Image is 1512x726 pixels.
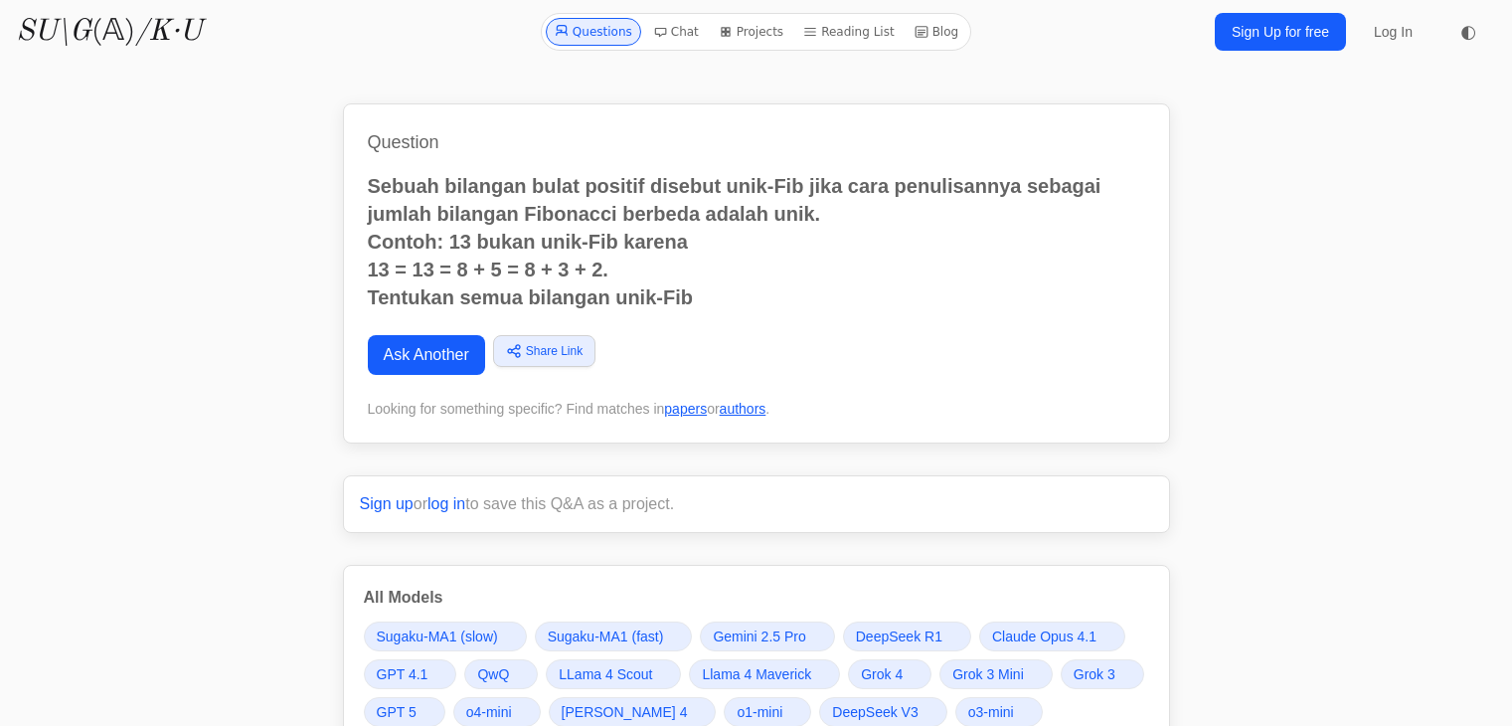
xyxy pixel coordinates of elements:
button: ◐ [1448,12,1488,52]
a: Claude Opus 4.1 [979,622,1125,651]
a: Projects [711,18,791,46]
a: Reading List [795,18,903,46]
a: GPT 4.1 [364,659,457,689]
a: Log In [1362,14,1425,50]
a: Sign up [360,495,414,512]
a: Gemini 2.5 Pro [700,622,834,651]
span: Sugaku-MA1 (fast) [548,627,664,646]
a: Grok 3 [1061,659,1144,689]
a: Blog [907,18,967,46]
span: Grok 3 Mini [952,664,1024,684]
a: Sign Up for free [1215,13,1346,51]
div: Looking for something specific? Find matches in or . [368,399,1145,419]
i: /K·U [135,17,202,47]
a: Llama 4 Maverick [689,659,840,689]
a: QwQ [464,659,538,689]
a: Chat [645,18,707,46]
a: Grok 3 Mini [939,659,1053,689]
span: DeepSeek V3 [832,702,918,722]
a: Sugaku-MA1 (slow) [364,622,527,651]
a: Questions [546,18,641,46]
span: Llama 4 Maverick [702,664,811,684]
span: o3-mini [968,702,1014,722]
span: DeepSeek R1 [856,627,942,646]
a: DeepSeek R1 [843,622,971,651]
a: log in [427,495,465,512]
span: Gemini 2.5 Pro [713,627,805,646]
span: Grok 3 [1074,664,1115,684]
span: [PERSON_NAME] 4 [562,702,688,722]
span: QwQ [477,664,509,684]
span: LLama 4 Scout [559,664,652,684]
p: or to save this Q&A as a project. [360,492,1153,516]
span: Sugaku-MA1 (slow) [377,627,498,646]
span: Share Link [526,342,583,360]
span: ◐ [1460,23,1476,41]
a: Ask Another [368,335,485,375]
a: LLama 4 Scout [546,659,681,689]
span: GPT 4.1 [377,664,428,684]
a: papers [664,401,707,417]
a: SU\G(𝔸)/K·U [16,14,202,50]
span: o1-mini [737,702,782,722]
span: Grok 4 [861,664,903,684]
a: Sugaku-MA1 (fast) [535,622,693,651]
span: GPT 5 [377,702,417,722]
h1: Question [368,128,1145,156]
i: SU\G [16,17,91,47]
h3: All Models [364,586,1149,610]
a: authors [720,401,766,417]
span: o4-mini [466,702,512,722]
a: Grok 4 [848,659,931,689]
span: Claude Opus 4.1 [992,627,1096,646]
p: Sebuah bilangan bulat positif disebut unik-Fib jika cara penulisannya sebagai jumlah bilangan Fib... [368,172,1145,311]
